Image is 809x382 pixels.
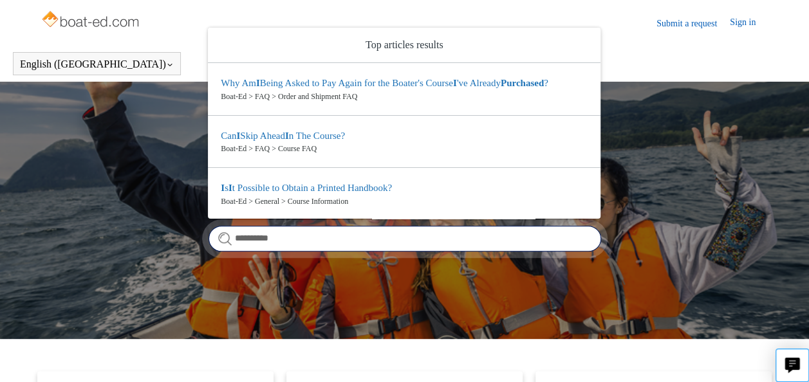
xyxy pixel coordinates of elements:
em: I [453,78,457,88]
a: Sign in [730,15,768,31]
zd-autocomplete-header: Top articles results [208,28,600,63]
em: I [228,183,232,193]
em: Purchased [501,78,544,88]
em: I [221,183,225,193]
button: Live chat [776,349,809,382]
zd-autocomplete-breadcrumbs-multibrand: Boat-Ed > General > Course Information [221,196,588,207]
zd-autocomplete-title-multibrand: Suggested result 1 Why Am I Being Asked to Pay Again for the Boater's Course I've Already Purchased? [221,78,548,91]
img: Boat-Ed Help Center home page [41,8,143,33]
zd-autocomplete-breadcrumbs-multibrand: Boat-Ed > FAQ > Order and Shipment FAQ [221,91,588,102]
em: I [256,78,260,88]
button: English ([GEOGRAPHIC_DATA]) [20,59,174,70]
em: I [285,131,289,141]
zd-autocomplete-breadcrumbs-multibrand: Boat-Ed > FAQ > Course FAQ [221,143,588,154]
input: Search [209,226,601,251]
zd-autocomplete-title-multibrand: Suggested result 2 Can I Skip Ahead In The Course? [221,131,345,143]
zd-autocomplete-title-multibrand: Suggested result 3 Is It Possible to Obtain a Printed Handbook? [221,183,392,196]
em: I [237,131,241,141]
a: Submit a request [656,17,730,30]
